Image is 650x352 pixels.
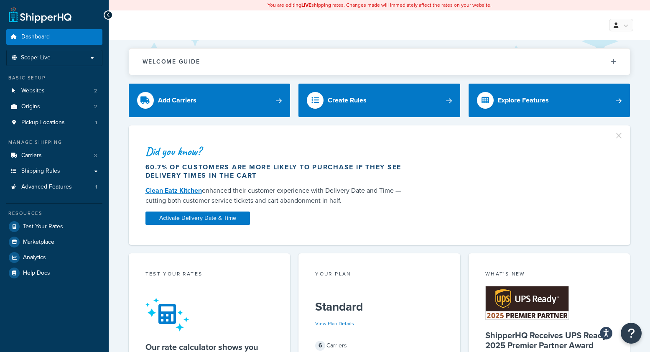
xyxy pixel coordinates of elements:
div: What's New [485,270,614,280]
div: Create Rules [328,94,367,106]
span: Websites [21,87,45,94]
a: Activate Delivery Date & Time [145,212,250,225]
li: Websites [6,83,102,99]
div: 60.7% of customers are more likely to purchase if they see delivery times in the cart [145,163,410,180]
span: 6 [315,341,325,351]
a: Origins2 [6,99,102,115]
div: Add Carriers [158,94,196,106]
h5: ShipperHQ Receives UPS Ready® 2025 Premier Partner Award [485,330,614,350]
li: Advanced Features [6,179,102,195]
a: Marketplace [6,235,102,250]
a: Test Your Rates [6,219,102,234]
a: Carriers3 [6,148,102,163]
b: LIVE [301,1,311,9]
a: Help Docs [6,265,102,281]
span: 2 [94,87,97,94]
span: Marketplace [23,239,54,246]
span: Help Docs [23,270,50,277]
span: 3 [94,152,97,159]
div: Did you know? [145,145,410,157]
button: Open Resource Center [621,323,642,344]
span: 2 [94,103,97,110]
div: Manage Shipping [6,139,102,146]
span: Test Your Rates [23,223,63,230]
a: Explore Features [469,84,630,117]
a: View Plan Details [315,320,354,327]
div: Explore Features [498,94,549,106]
a: Create Rules [298,84,460,117]
span: Dashboard [21,33,50,41]
div: Test your rates [145,270,274,280]
span: Scope: Live [21,54,51,61]
span: Pickup Locations [21,119,65,126]
a: Clean Eatz Kitchen [145,186,202,195]
h2: Welcome Guide [143,59,200,65]
li: Pickup Locations [6,115,102,130]
li: Carriers [6,148,102,163]
span: 1 [95,184,97,191]
div: enhanced their customer experience with Delivery Date and Time — cutting both customer service ti... [145,186,410,206]
a: Analytics [6,250,102,265]
span: Analytics [23,254,46,261]
a: Pickup Locations1 [6,115,102,130]
button: Welcome Guide [129,48,630,75]
span: Advanced Features [21,184,72,191]
span: 1 [95,119,97,126]
div: Resources [6,210,102,217]
div: Basic Setup [6,74,102,82]
a: Websites2 [6,83,102,99]
a: Shipping Rules [6,163,102,179]
a: Dashboard [6,29,102,45]
a: Advanced Features1 [6,179,102,195]
div: Carriers [315,340,444,352]
span: Shipping Rules [21,168,60,175]
a: Add Carriers [129,84,291,117]
h5: Standard [315,300,444,314]
li: Origins [6,99,102,115]
span: Origins [21,103,40,110]
div: Your Plan [315,270,444,280]
span: Carriers [21,152,42,159]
